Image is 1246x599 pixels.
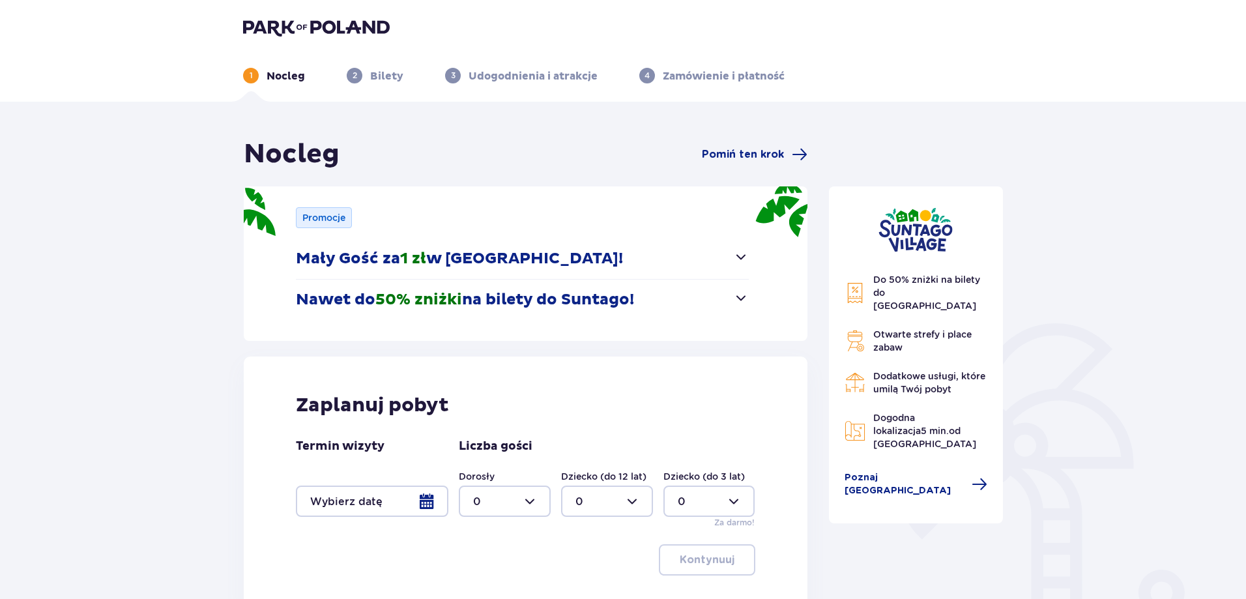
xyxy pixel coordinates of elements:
img: Suntago Village [878,207,953,252]
div: 2Bilety [347,68,403,83]
span: Poznaj [GEOGRAPHIC_DATA] [845,471,964,497]
button: Kontynuuj [659,544,755,576]
img: Restaurant Icon [845,372,865,393]
p: Zaplanuj pobyt [296,393,449,418]
div: 3Udogodnienia i atrakcje [445,68,598,83]
p: Termin wizyty [296,439,384,454]
p: Za darmo! [714,517,755,529]
p: Promocje [302,211,345,224]
span: 5 min. [921,426,949,436]
span: Dodatkowe usługi, które umilą Twój pobyt [873,371,985,394]
div: 4Zamówienie i płatność [639,68,785,83]
p: Udogodnienia i atrakcje [469,69,598,83]
span: 1 zł [400,249,426,269]
p: 3 [451,70,456,81]
a: Poznaj [GEOGRAPHIC_DATA] [845,471,988,497]
p: Kontynuuj [680,553,734,567]
img: Park of Poland logo [243,18,390,37]
button: Mały Gość za1 złw [GEOGRAPHIC_DATA]! [296,239,749,279]
div: 1Nocleg [243,68,305,83]
img: Grill Icon [845,330,865,351]
p: Liczba gości [459,439,532,454]
p: Mały Gość za w [GEOGRAPHIC_DATA]! [296,249,623,269]
img: Discount Icon [845,282,865,304]
span: 50% zniżki [375,290,462,310]
label: Dorosły [459,470,495,483]
h1: Nocleg [244,138,340,171]
p: 4 [645,70,650,81]
p: 1 [250,70,253,81]
p: Bilety [370,69,403,83]
p: 2 [353,70,357,81]
label: Dziecko (do 12 lat) [561,470,646,483]
button: Nawet do50% zniżkina bilety do Suntago! [296,280,749,320]
p: Nawet do na bilety do Suntago! [296,290,634,310]
label: Dziecko (do 3 lat) [663,470,745,483]
p: Nocleg [267,69,305,83]
span: Dogodna lokalizacja od [GEOGRAPHIC_DATA] [873,413,976,449]
span: Otwarte strefy i place zabaw [873,329,972,353]
a: Pomiń ten krok [702,147,807,162]
img: Map Icon [845,420,865,441]
span: Do 50% zniżki na bilety do [GEOGRAPHIC_DATA] [873,274,980,311]
p: Zamówienie i płatność [663,69,785,83]
span: Pomiń ten krok [702,147,784,162]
